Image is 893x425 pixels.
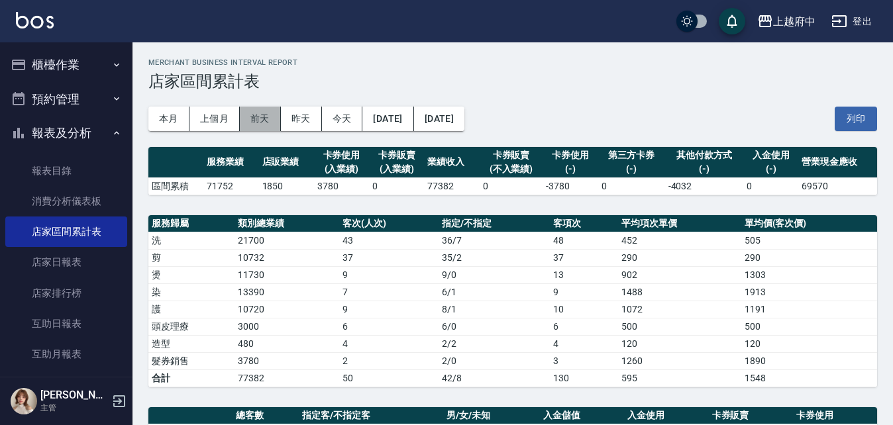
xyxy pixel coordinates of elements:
[483,148,540,162] div: 卡券販賣
[665,177,744,195] td: -4032
[5,216,127,247] a: 店家區間累計表
[741,266,877,283] td: 1303
[618,249,741,266] td: 290
[741,352,877,369] td: 1890
[414,107,464,131] button: [DATE]
[148,215,877,387] table: a dense table
[719,8,745,34] button: save
[618,215,741,232] th: 平均項次單價
[148,215,235,232] th: 服務歸屬
[439,369,550,387] td: 42/8
[741,249,877,266] td: 290
[602,162,662,176] div: (-)
[16,12,54,28] img: Logo
[5,278,127,308] a: 店家排行榜
[546,148,594,162] div: 卡券使用
[618,232,741,249] td: 452
[5,339,127,369] a: 互助月報表
[550,301,618,318] td: 10
[5,308,127,339] a: 互助日報表
[322,107,363,131] button: 今天
[618,266,741,283] td: 902
[5,116,127,150] button: 報表及分析
[235,369,339,387] td: 77382
[5,369,127,400] a: 互助排行榜
[259,147,314,178] th: 店販業績
[424,177,479,195] td: 77382
[550,266,618,283] td: 13
[668,162,741,176] div: (-)
[550,249,618,266] td: 37
[550,232,618,249] td: 48
[372,162,421,176] div: (入業績)
[439,301,550,318] td: 8 / 1
[148,107,189,131] button: 本月
[835,107,877,131] button: 列印
[362,107,413,131] button: [DATE]
[798,177,877,195] td: 69570
[281,107,322,131] button: 昨天
[741,232,877,249] td: 505
[439,283,550,301] td: 6 / 1
[624,407,708,424] th: 入金使用
[235,352,339,369] td: 3780
[317,162,366,176] div: (入業績)
[148,232,235,249] td: 洗
[483,162,540,176] div: (不入業績)
[741,369,877,387] td: 1548
[709,407,793,424] th: 卡券販賣
[235,215,339,232] th: 類別總業績
[148,177,203,195] td: 區間累積
[235,301,339,318] td: 10720
[235,335,339,352] td: 480
[741,318,877,335] td: 500
[235,249,339,266] td: 10732
[480,177,543,195] td: 0
[618,283,741,301] td: 1488
[339,232,439,249] td: 43
[148,283,235,301] td: 染
[148,72,877,91] h3: 店家區間累計表
[148,352,235,369] td: 髮券銷售
[314,177,369,195] td: 3780
[550,369,618,387] td: 130
[550,318,618,335] td: 6
[189,107,240,131] button: 上個月
[203,177,258,195] td: 71752
[148,369,235,387] td: 合計
[741,301,877,318] td: 1191
[148,301,235,318] td: 護
[339,215,439,232] th: 客次(人次)
[543,177,598,195] td: -3780
[235,232,339,249] td: 21700
[40,389,108,402] h5: [PERSON_NAME]
[618,369,741,387] td: 595
[747,162,795,176] div: (-)
[550,215,618,232] th: 客項次
[439,352,550,369] td: 2 / 0
[317,148,366,162] div: 卡券使用
[546,162,594,176] div: (-)
[339,335,439,352] td: 4
[424,147,479,178] th: 業績收入
[259,177,314,195] td: 1850
[240,107,281,131] button: 前天
[5,82,127,117] button: 預約管理
[439,215,550,232] th: 指定/不指定
[743,177,798,195] td: 0
[443,407,540,424] th: 男/女/未知
[148,147,877,195] table: a dense table
[5,156,127,186] a: 報表目錄
[339,352,439,369] td: 2
[235,318,339,335] td: 3000
[40,402,108,414] p: 主管
[439,249,550,266] td: 35 / 2
[439,335,550,352] td: 2 / 2
[668,148,741,162] div: 其他付款方式
[598,177,665,195] td: 0
[439,318,550,335] td: 6 / 0
[339,283,439,301] td: 7
[148,335,235,352] td: 造型
[602,148,662,162] div: 第三方卡券
[148,249,235,266] td: 剪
